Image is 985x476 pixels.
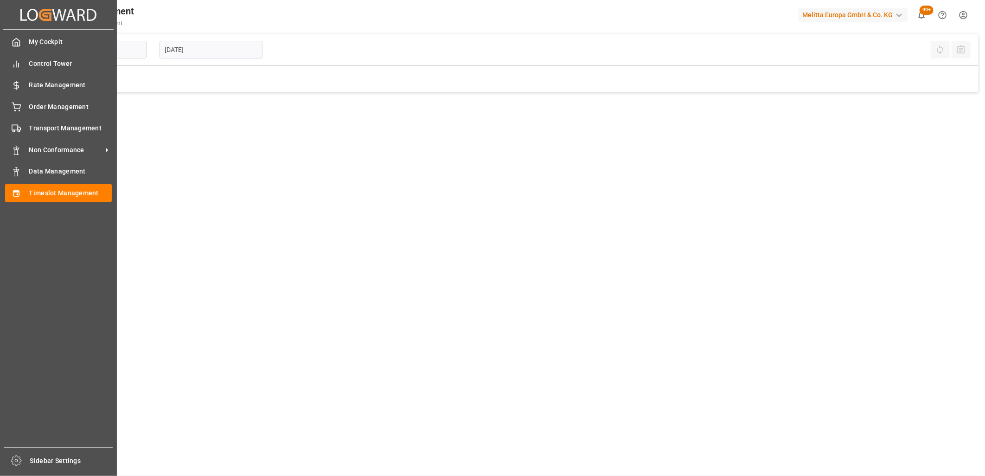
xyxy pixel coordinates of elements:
span: My Cockpit [29,37,112,47]
a: Timeslot Management [5,184,112,202]
a: Control Tower [5,54,112,72]
a: Rate Management [5,76,112,94]
input: DD-MM-YYYY [160,41,262,58]
a: Order Management [5,97,112,116]
span: Transport Management [29,123,112,133]
a: Transport Management [5,119,112,137]
span: Data Management [29,167,112,176]
span: Order Management [29,102,112,112]
span: Sidebar Settings [30,456,113,466]
button: show 100 new notifications [911,5,932,26]
button: Help Center [932,5,953,26]
a: Data Management [5,162,112,180]
span: Rate Management [29,80,112,90]
div: Melitta Europa GmbH & Co. KG [799,8,908,22]
a: My Cockpit [5,33,112,51]
span: Control Tower [29,59,112,69]
button: Melitta Europa GmbH & Co. KG [799,6,911,24]
span: Timeslot Management [29,188,112,198]
span: 99+ [920,6,934,15]
span: Non Conformance [29,145,102,155]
